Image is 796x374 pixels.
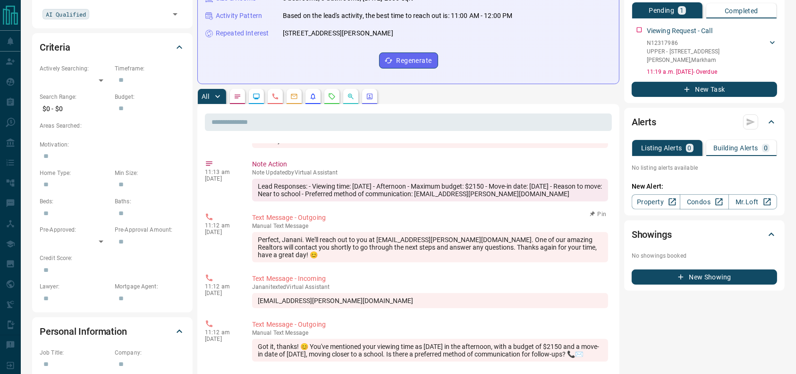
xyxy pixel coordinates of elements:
[205,175,238,182] p: [DATE]
[647,47,768,64] p: UPPER - [STREET_ADDRESS][PERSON_NAME] , Markham
[584,210,612,218] button: Pin
[115,348,185,357] p: Company:
[252,169,608,176] p: Note Updated by Virtual Assistant
[632,164,777,172] p: No listing alerts available
[115,197,185,206] p: Baths:
[205,229,238,235] p: [DATE]
[216,28,269,38] p: Repeated Interest
[632,82,777,97] button: New Task
[252,274,608,284] p: Text Message - Incoming
[252,284,608,290] p: Janani texted Virtual Assistant
[252,223,608,229] p: Text Message
[649,7,674,14] p: Pending
[40,36,185,59] div: Criteria
[328,93,336,100] svg: Requests
[252,213,608,223] p: Text Message - Outgoing
[46,9,86,19] span: AI Qualified
[632,111,777,133] div: Alerts
[253,93,260,100] svg: Lead Browsing Activity
[205,329,238,336] p: 11:12 am
[115,64,185,73] p: Timeframe:
[40,64,110,73] p: Actively Searching:
[40,93,110,101] p: Search Range:
[40,324,127,339] h2: Personal Information
[632,227,672,242] h2: Showings
[115,282,185,291] p: Mortgage Agent:
[205,336,238,342] p: [DATE]
[680,7,684,14] p: 1
[40,40,70,55] h2: Criteria
[647,68,777,76] p: 11:19 a.m. [DATE] - Overdue
[632,223,777,246] div: Showings
[290,93,298,100] svg: Emails
[252,232,608,262] div: Perfect, Janani. We'll reach out to you at [EMAIL_ADDRESS][PERSON_NAME][DOMAIN_NAME]. One of our ...
[40,320,185,343] div: Personal Information
[283,28,393,38] p: [STREET_ADDRESS][PERSON_NAME]
[632,194,680,209] a: Property
[632,114,656,130] h2: Alerts
[115,169,185,177] p: Min Size:
[283,11,513,21] p: Based on the lead's activity, the best time to reach out is: 11:00 AM - 12:00 PM
[252,179,608,201] div: Lead Responses: - Viewing time: [DATE] - Afternoon - Maximum budget: $2150 - Move-in date: [DATE]...
[40,254,185,262] p: Credit Score:
[647,39,768,47] p: N12317986
[40,348,110,357] p: Job Title:
[641,145,682,151] p: Listing Alerts
[347,93,355,100] svg: Opportunities
[40,101,110,117] p: $0 - $0
[252,320,608,330] p: Text Message - Outgoing
[40,140,185,149] p: Motivation:
[216,11,262,21] p: Activity Pattern
[252,330,608,336] p: Text Message
[713,145,758,151] p: Building Alerts
[40,282,110,291] p: Lawyer:
[252,159,608,169] p: Note Action
[632,270,777,285] button: New Showing
[688,145,692,151] p: 0
[205,283,238,290] p: 11:12 am
[252,293,608,308] div: [EMAIL_ADDRESS][PERSON_NAME][DOMAIN_NAME]
[40,197,110,206] p: Beds:
[252,339,608,362] div: Got it, thanks! 😊 You've mentioned your viewing time as [DATE] in the afternoon, with a budget of...
[271,93,279,100] svg: Calls
[40,169,110,177] p: Home Type:
[115,226,185,234] p: Pre-Approval Amount:
[115,93,185,101] p: Budget:
[205,169,238,175] p: 11:13 am
[725,8,758,14] p: Completed
[764,145,768,151] p: 0
[309,93,317,100] svg: Listing Alerts
[202,93,209,100] p: All
[40,122,185,130] p: Areas Searched:
[205,222,238,229] p: 11:12 am
[40,226,110,234] p: Pre-Approved:
[632,182,777,191] p: New Alert:
[205,290,238,296] p: [DATE]
[252,223,272,229] span: manual
[379,52,438,69] button: Regenerate
[366,93,373,100] svg: Agent Actions
[728,194,777,209] a: Mr.Loft
[169,8,182,21] button: Open
[680,194,728,209] a: Condos
[647,26,712,36] p: Viewing Request - Call
[234,93,241,100] svg: Notes
[647,37,777,66] div: N12317986UPPER - [STREET_ADDRESS][PERSON_NAME],Markham
[632,252,777,260] p: No showings booked
[252,330,272,336] span: manual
